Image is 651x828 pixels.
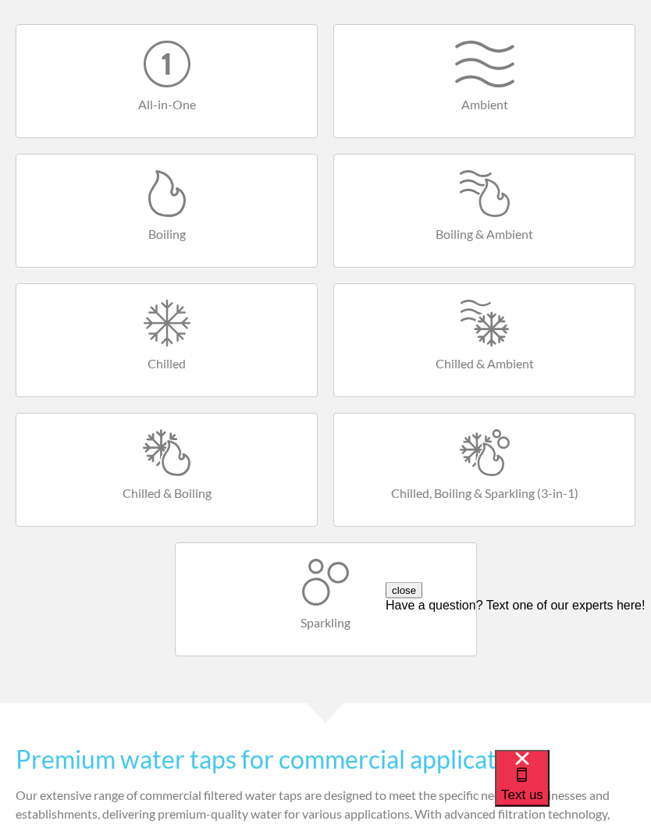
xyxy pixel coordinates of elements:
[16,284,318,398] a: Chilled
[350,226,619,244] h4: Boiling & Ambient
[16,155,318,268] a: Boiling
[32,96,301,115] h4: All-in-One
[32,355,301,374] h4: Chilled
[16,414,318,528] a: Chilled & Boiling
[350,485,619,503] h4: Chilled, Boiling & Sparkling (3-in-1)
[350,96,619,115] h4: Ambient
[333,284,635,398] a: Chilled & Ambient
[350,355,619,374] h4: Chilled & Ambient
[32,485,301,503] h4: Chilled & Boiling
[16,741,635,779] h2: Premium water taps for commercial applications
[333,155,635,268] a: Boiling & Ambient
[333,25,635,139] a: Ambient
[32,226,301,244] h4: Boiling
[16,25,318,139] a: All-in-One
[191,614,461,633] h4: Sparkling
[386,582,651,769] iframe: podium webchat widget prompt
[175,543,477,657] a: Sparkling
[495,750,651,828] iframe: podium webchat widget bubble
[333,414,635,528] a: Chilled, Boiling & Sparkling (3-in-1)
